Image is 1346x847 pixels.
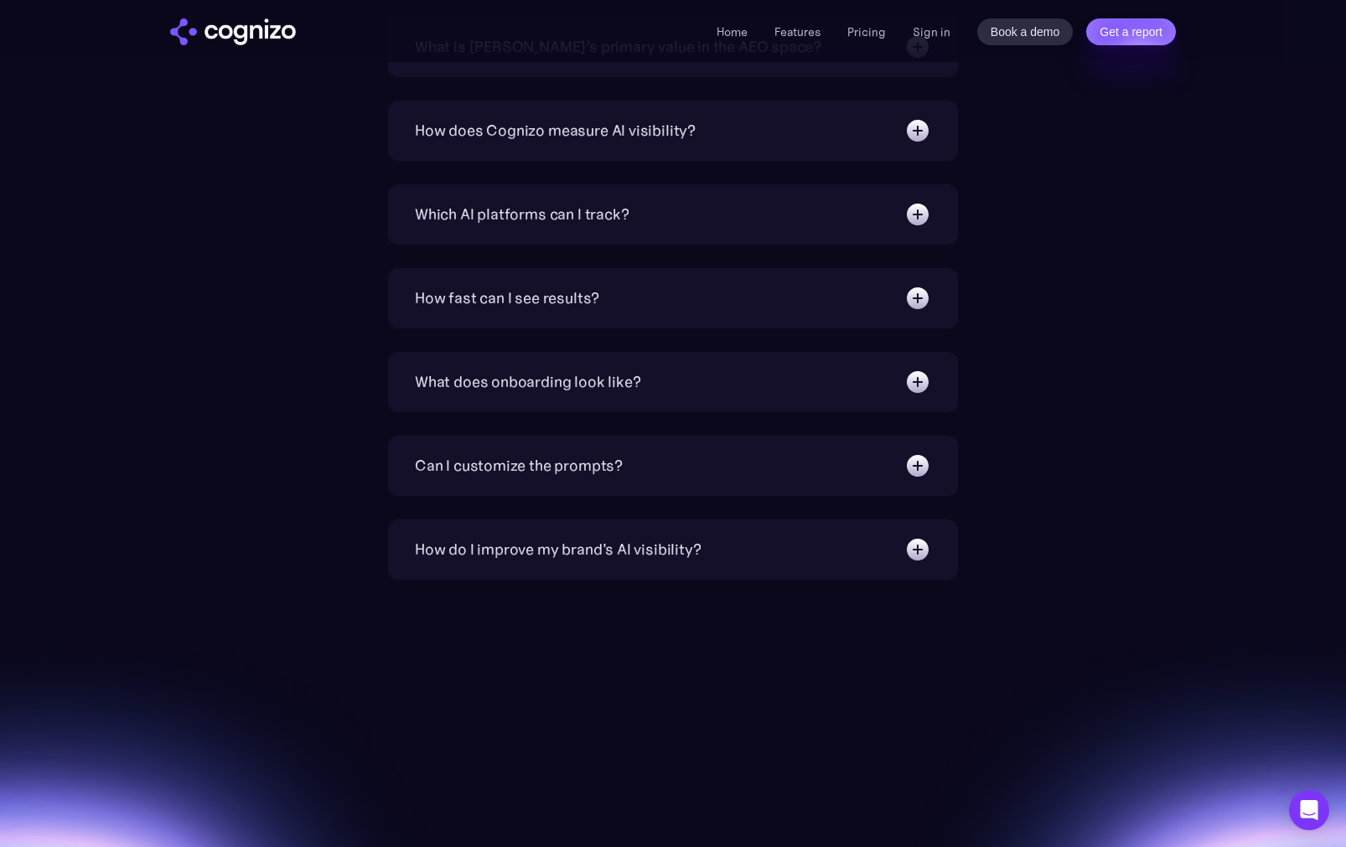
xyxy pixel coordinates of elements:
img: cognizo logo [170,18,296,45]
a: Pricing [847,24,886,39]
a: Book a demo [977,18,1074,45]
a: Home [717,24,748,39]
div: How fast can I see results? [415,287,599,310]
div: How does Cognizo measure AI visibility? [415,119,696,142]
div: How do I improve my brand's AI visibility? [415,538,701,561]
a: Features [774,24,821,39]
a: Sign in [913,22,950,42]
div: Can I customize the prompts? [415,454,623,478]
div: Open Intercom Messenger [1289,790,1329,830]
a: Get a report [1086,18,1176,45]
a: home [170,18,296,45]
div: Which AI platforms can I track? [415,203,629,226]
div: What does onboarding look like? [415,370,640,394]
